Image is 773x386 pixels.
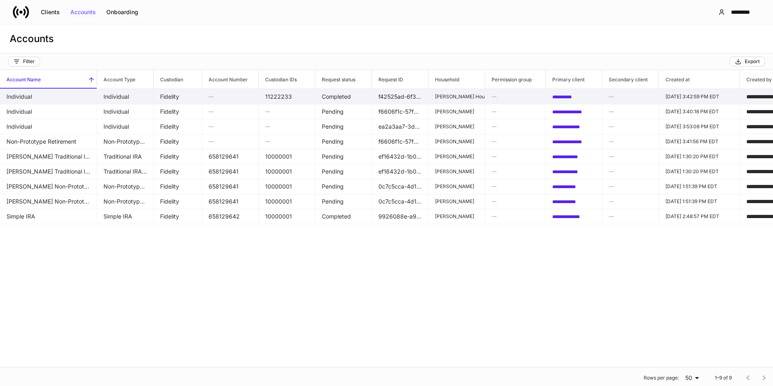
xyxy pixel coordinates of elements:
span: Primary client [546,70,602,89]
td: Pending [315,194,372,209]
h6: — [609,153,652,160]
td: c1d46ea1-972f-4108-9c72-dd610de14c1a [546,89,602,104]
td: 10000001 [259,194,315,209]
span: Custodian [154,70,202,89]
h6: — [265,138,308,145]
p: 1–9 of 9 [715,375,732,381]
td: 6fbe8b0b-1b8e-409b-812a-ed3688de566b [546,209,602,224]
td: 10000001 [259,164,315,179]
p: [DATE] 3:53:08 PM EDT [665,123,733,130]
td: Fidelity [154,149,202,164]
div: Filter [13,58,35,65]
h6: — [265,123,308,130]
p: [DATE] 1:30:20 PM EDT [665,168,733,175]
h6: — [609,212,652,220]
p: [PERSON_NAME] [435,108,478,115]
h6: — [265,108,308,115]
div: Clients [41,9,60,15]
td: 658129641 [202,194,259,209]
h6: — [609,197,652,205]
td: Fidelity [154,194,202,209]
h6: — [492,93,539,100]
td: Fidelity [154,209,202,224]
h6: Created at [659,76,690,83]
h6: Custodian [154,76,183,83]
p: [PERSON_NAME] [435,213,478,220]
h6: — [209,123,252,130]
p: [PERSON_NAME] [435,123,478,130]
p: [PERSON_NAME] [435,183,478,190]
h6: — [492,108,539,115]
h6: Primary client [546,76,585,83]
h6: — [492,182,539,190]
h6: — [609,138,652,145]
h6: — [492,153,539,160]
td: Fidelity [154,89,202,104]
div: Onboarding [106,9,138,15]
td: Pending [315,179,372,194]
td: 2025-08-28T19:41:56.158Z [659,134,740,149]
td: Individual [97,89,154,104]
td: Fidelity [154,104,202,119]
p: [DATE] 3:40:18 PM EDT [665,108,733,115]
h6: — [209,93,252,100]
span: Request status [315,70,372,89]
td: 2025-08-28T19:42:59.893Z [659,89,740,104]
h6: Household [429,76,459,83]
h6: — [609,182,652,190]
td: Non-Prototype Retirement [97,194,154,209]
h6: Permission group [485,76,532,83]
td: Fidelity [154,164,202,179]
p: [DATE] 3:42:59 PM EDT [665,93,733,100]
td: 10000001 [259,179,315,194]
td: 3c72e83c-2865-4c9d-a492-5bff97040bd9 [546,194,602,209]
p: [DATE] 2:48:57 PM EDT [665,213,733,220]
td: 658129641 [202,164,259,179]
h6: — [609,123,652,130]
p: [DATE] 1:30:20 PM EDT [665,153,733,160]
h6: — [492,197,539,205]
h6: — [492,138,539,145]
td: Completed [315,209,372,224]
td: Pending [315,104,372,119]
td: 10000001 [259,209,315,224]
button: Export [730,57,765,66]
td: Simple IRA [97,209,154,224]
h6: Request status [315,76,355,83]
td: 2f92964f-570a-429f-bbe6-2ae5ee0b1e53 [546,149,602,164]
td: 2025-08-26T17:51:39.298Z [659,194,740,209]
h6: — [209,138,252,145]
p: [DATE] 1:51:39 PM EDT [665,183,733,190]
td: 9926088e-a9ca-490c-a254-4a316c4d5d23 [372,209,429,224]
button: Clients [36,6,65,19]
td: d034624b-da4a-48e0-8272-b7694dcc5d97 [546,134,602,149]
td: Pending [315,119,372,134]
td: Pending [315,149,372,164]
span: Custodian IDs [259,70,315,89]
td: Fidelity [154,134,202,149]
td: 658129642 [202,209,259,224]
td: Non-Prototype Retirement [97,179,154,194]
p: Rows per page: [644,375,679,381]
td: Traditional IRA [97,149,154,164]
h6: — [492,212,539,220]
td: Fidelity [154,119,202,134]
p: [PERSON_NAME] Household [435,93,478,100]
h3: Accounts [10,32,54,45]
h6: Created by [740,76,772,83]
td: ef16432d-1b06-488d-bd8d-0a1947e0cc1a [372,164,429,179]
td: 6fbe8b0b-1b8e-409b-812a-ed3688de566b [546,119,602,134]
span: Permission group [485,70,545,89]
h6: Account Type [97,76,135,83]
div: Export [735,58,760,65]
td: ef16432d-1b06-488d-bd8d-0a1947e0cc1a [372,149,429,164]
p: [PERSON_NAME] [435,198,478,205]
td: 2f92964f-570a-429f-bbe6-2ae5ee0b1e53 [546,164,602,179]
span: Request ID [372,70,428,89]
h6: — [492,168,539,175]
span: Secondary client [602,70,659,89]
span: Account Type [97,70,153,89]
p: [DATE] 1:51:39 PM EDT [665,198,733,205]
p: [PERSON_NAME] [435,138,478,145]
p: [DATE] 3:41:56 PM EDT [665,138,733,145]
